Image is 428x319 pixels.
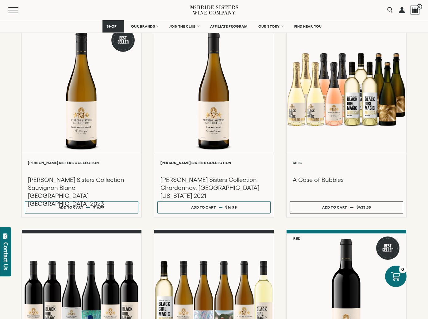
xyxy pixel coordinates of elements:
h6: Sets [293,161,400,165]
a: White Best Seller McBride Sisters Collection SauvignonBlanc [PERSON_NAME] Sisters Collection [PER... [21,22,142,217]
button: Mobile Menu Trigger [8,7,30,13]
h6: [PERSON_NAME] Sisters Collection [28,161,135,165]
span: AFFILIATE PROGRAM [210,24,248,29]
span: SHOP [106,24,117,29]
span: OUR BRANDS [131,24,155,29]
a: A Case of Bubbles Sets A Case of Bubbles Add to cart $433.88 [286,22,407,217]
div: Add to cart [59,203,83,212]
span: $16.99 [93,205,105,209]
div: Add to cart [191,203,216,212]
h3: [PERSON_NAME] Sisters Collection Sauvignon Blanc [GEOGRAPHIC_DATA] [GEOGRAPHIC_DATA] 2023 [28,176,135,208]
div: Add to cart [322,203,347,212]
div: Contact Us [3,242,9,270]
button: Add to cart $16.99 [157,201,271,213]
a: OUR STORY [254,20,287,33]
span: $16.99 [225,205,237,209]
a: AFFILIATE PROGRAM [206,20,252,33]
span: 0 [417,4,422,10]
h6: Red [293,236,301,240]
a: JOIN THE CLUB [165,20,203,33]
div: 0 [399,266,407,273]
span: FIND NEAR YOU [294,24,322,29]
a: SHOP [102,20,124,33]
h6: [PERSON_NAME] Sisters Collection [160,161,268,165]
h3: [PERSON_NAME] Sisters Collection Chardonnay, [GEOGRAPHIC_DATA][US_STATE] 2021 [160,176,268,200]
button: Add to cart $433.88 [290,201,403,213]
h3: A Case of Bubbles [293,176,400,184]
a: OUR BRANDS [127,20,162,33]
span: OUR STORY [258,24,280,29]
button: Add to cart $16.99 [25,201,138,213]
span: $433.88 [357,205,371,209]
span: JOIN THE CLUB [169,24,196,29]
a: FIND NEAR YOU [290,20,326,33]
a: White McBride Sisters Collection Chardonnay, Central Coast California [PERSON_NAME] Sisters Colle... [154,22,274,217]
